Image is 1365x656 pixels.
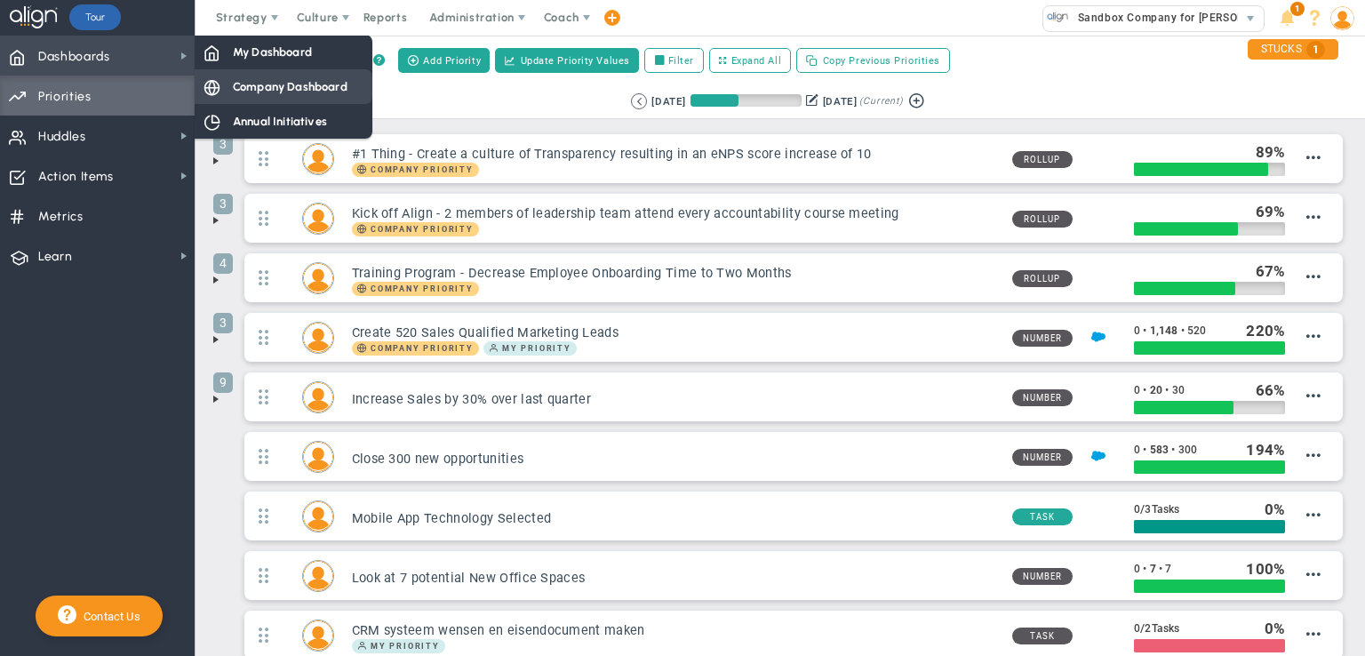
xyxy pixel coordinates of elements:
[371,225,474,234] span: Company Priority
[233,113,327,130] span: Annual Initiatives
[213,313,233,333] span: 3
[1306,41,1325,59] span: 1
[302,441,334,473] div: Mark Collins
[352,205,998,222] h3: Kick off Align - 2 members of leadership team attend every accountability course meeting
[502,344,571,353] span: My Priority
[1069,6,1287,29] span: Sandbox Company for [PERSON_NAME]
[1134,503,1179,516] span: 0 3
[1246,322,1273,340] span: 220
[1091,449,1106,463] img: Salesforce Enabled<br />Sandbox: Quarterly Leads and Opportunities
[1256,261,1286,281] div: %
[1172,384,1185,396] span: 30
[213,134,233,155] span: 3
[302,322,334,354] div: Gerben Nijmeijer
[731,53,782,68] span: Expand All
[1159,563,1162,575] span: •
[1012,330,1073,347] span: Number
[1290,2,1305,16] span: 1
[1256,202,1286,221] div: %
[1134,622,1179,635] span: 0 2
[398,48,490,73] button: Add Priority
[690,94,802,107] div: Period Progress: 43% Day 39 of 90 with 51 remaining.
[352,510,998,527] h3: Mobile App Technology Selected
[1330,6,1354,30] img: 93338.Person.photo
[1134,324,1140,337] span: 0
[303,382,333,412] img: Katie Williams
[423,53,481,68] span: Add Priority
[352,639,445,653] span: My Priority
[352,163,479,177] span: Company Priority
[1150,563,1156,575] span: 7
[303,442,333,472] img: Mark Collins
[483,341,577,356] span: My Priority
[38,158,114,196] span: Action Items
[302,620,334,652] div: Gerben Nijmeijer
[371,344,474,353] span: Company Priority
[1256,381,1273,399] span: 66
[859,93,902,109] span: (Current)
[213,49,385,73] div: Manage Priorities
[1012,151,1073,168] span: Rollup
[233,44,312,60] span: My Dashboard
[302,203,334,235] div: Miguel Cabrera
[303,561,333,591] img: Tom Johnson
[371,642,440,651] span: My Priority
[631,93,647,109] button: Go to previous period
[352,146,998,163] h3: #1 Thing - Create a culture of Transparency resulting in an eNPS score increase of 10
[1165,384,1169,396] span: •
[1152,622,1180,635] span: Tasks
[303,263,333,293] img: Lisa Jenkins
[352,324,998,341] h3: Create 520 Sales Qualified Marketing Leads
[233,78,347,95] span: Company Dashboard
[1256,142,1286,162] div: %
[1012,270,1073,287] span: Rollup
[1246,559,1285,579] div: %
[796,48,950,73] button: Copy Previous Priorities
[1265,500,1285,519] div: %
[303,501,333,532] img: Lucy Rodriguez
[1256,143,1273,161] span: 89
[38,238,72,276] span: Learn
[302,262,334,294] div: Lisa Jenkins
[1012,389,1073,406] span: Number
[1246,321,1285,340] div: %
[1187,324,1206,337] span: 520
[352,570,998,587] h3: Look at 7 potential New Office Spaces
[302,560,334,592] div: Tom Johnson
[1246,560,1273,578] span: 100
[823,93,857,109] div: [DATE]
[1012,568,1073,585] span: Number
[76,610,140,623] span: Contact Us
[1265,619,1285,638] div: %
[352,341,479,356] span: Company Priority
[1140,502,1145,516] span: /
[38,118,86,156] span: Huddles
[213,253,233,274] span: 4
[709,48,791,73] button: Expand All
[1143,384,1146,396] span: •
[1256,380,1286,400] div: %
[1181,324,1185,337] span: •
[1143,324,1146,337] span: •
[1256,203,1273,220] span: 69
[651,93,685,109] div: [DATE]
[1143,444,1146,456] span: •
[213,194,233,214] span: 3
[1012,449,1073,466] span: Number
[1152,503,1180,516] span: Tasks
[1248,39,1338,60] div: STUCKS
[1140,621,1145,635] span: /
[303,144,333,174] img: Mark Collins
[213,372,233,393] span: 9
[1150,324,1178,337] span: 1,148
[823,53,940,68] span: Copy Previous Priorities
[352,265,998,282] h3: Training Program - Decrease Employee Onboarding Time to Two Months
[1012,508,1073,525] span: Task
[38,38,110,76] span: Dashboards
[352,222,479,236] span: Company Priority
[1165,563,1171,575] span: 7
[1150,444,1169,456] span: 583
[352,622,998,639] h3: CRM systeem wensen en eisendocument maken
[1143,563,1146,575] span: •
[521,53,630,68] span: Update Priority Values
